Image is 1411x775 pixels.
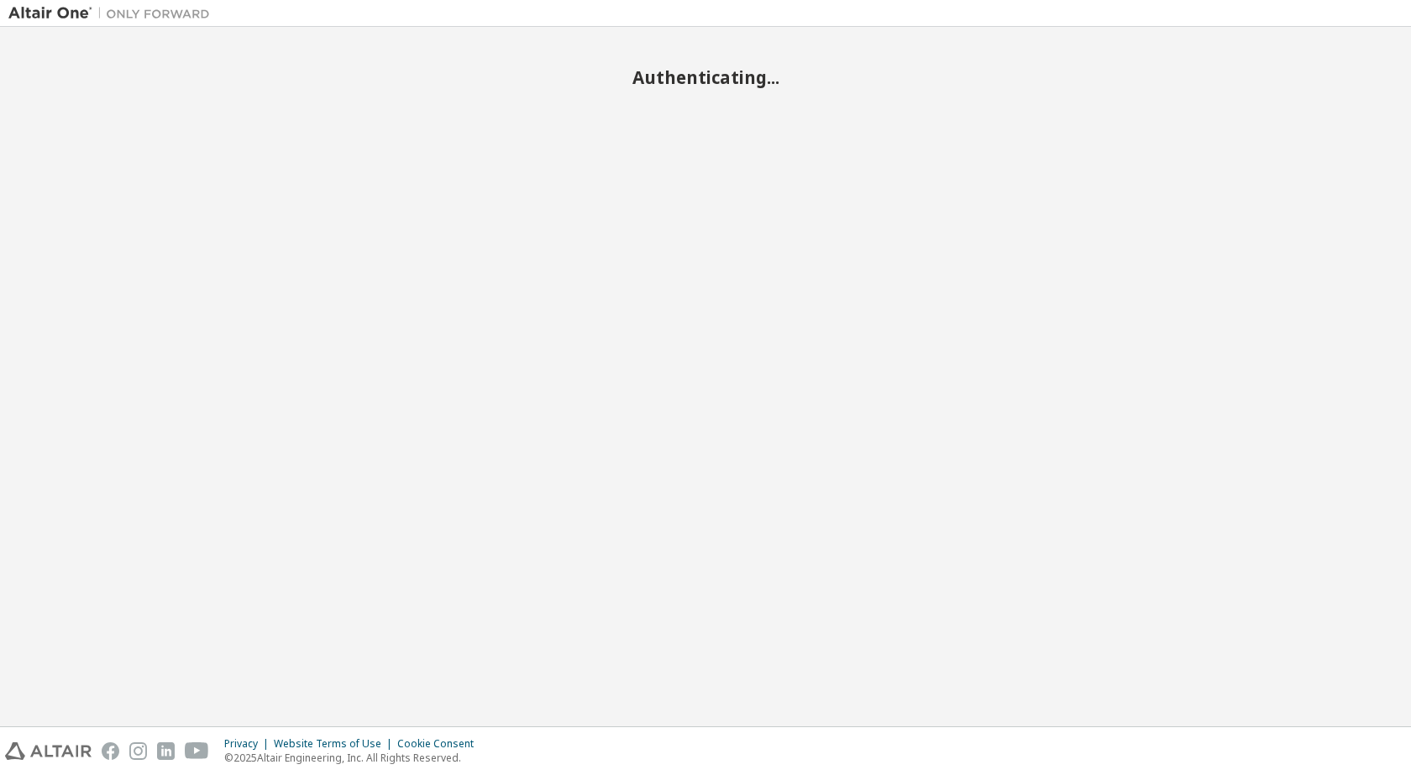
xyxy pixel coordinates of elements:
img: facebook.svg [102,742,119,760]
div: Cookie Consent [397,737,484,751]
img: instagram.svg [129,742,147,760]
img: Altair One [8,5,218,22]
h2: Authenticating... [8,66,1403,88]
img: altair_logo.svg [5,742,92,760]
p: © 2025 Altair Engineering, Inc. All Rights Reserved. [224,751,484,765]
img: youtube.svg [185,742,209,760]
div: Website Terms of Use [274,737,397,751]
img: linkedin.svg [157,742,175,760]
div: Privacy [224,737,274,751]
